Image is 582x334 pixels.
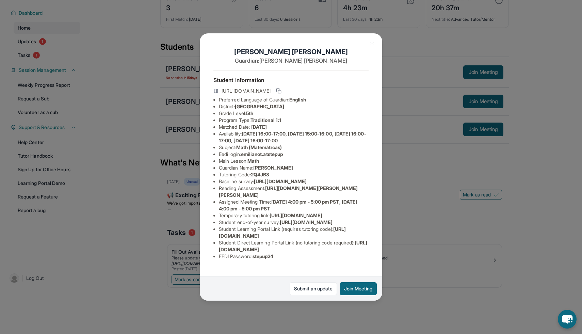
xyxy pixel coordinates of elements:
[213,57,369,65] p: Guardian: [PERSON_NAME] [PERSON_NAME]
[289,97,306,102] span: English
[219,144,369,151] li: Subject :
[290,282,337,295] a: Submit an update
[219,178,369,185] li: Baseline survey :
[247,158,259,164] span: Math
[219,130,369,144] li: Availability:
[219,171,369,178] li: Tutoring Code :
[219,219,369,226] li: Student end-of-year survey :
[250,117,281,123] span: Traditional 1:1
[251,124,267,130] span: [DATE]
[219,124,369,130] li: Matched Date:
[219,164,369,171] li: Guardian Name :
[275,87,283,95] button: Copy link
[219,158,369,164] li: Main Lesson :
[246,110,253,116] span: 5th
[219,151,369,158] li: Eedi login :
[253,165,293,171] span: [PERSON_NAME]
[219,199,357,211] span: [DATE] 4:00 pm - 5:00 pm PST, [DATE] 4:00 pm - 5:00 pm PST
[236,144,282,150] span: Math (Matemáticas)
[219,103,369,110] li: District:
[241,151,283,157] span: emilianot.atstepup
[219,226,369,239] li: Student Learning Portal Link (requires tutoring code) :
[219,239,369,253] li: Student Direct Learning Portal Link (no tutoring code required) :
[340,282,377,295] button: Join Meeting
[219,185,358,198] span: [URL][DOMAIN_NAME][PERSON_NAME][PERSON_NAME]
[219,198,369,212] li: Assigned Meeting Time :
[253,253,274,259] span: stepup24
[219,185,369,198] li: Reading Assessment :
[270,212,322,218] span: [URL][DOMAIN_NAME]
[222,88,271,94] span: [URL][DOMAIN_NAME]
[558,310,577,329] button: chat-button
[219,110,369,117] li: Grade Level:
[369,41,375,46] img: Close Icon
[254,178,307,184] span: [URL][DOMAIN_NAME]
[213,76,369,84] h4: Student Information
[235,104,284,109] span: [GEOGRAPHIC_DATA]
[219,131,366,143] span: [DATE] 16:00-17:00, [DATE] 15:00-16:00, [DATE] 16:00-17:00, [DATE] 16:00-17:00
[251,172,269,177] span: 2Q4JB8
[213,47,369,57] h1: [PERSON_NAME] [PERSON_NAME]
[219,212,369,219] li: Temporary tutoring link :
[219,117,369,124] li: Program Type:
[219,96,369,103] li: Preferred Language of Guardian:
[219,253,369,260] li: EEDI Password :
[280,219,333,225] span: [URL][DOMAIN_NAME]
